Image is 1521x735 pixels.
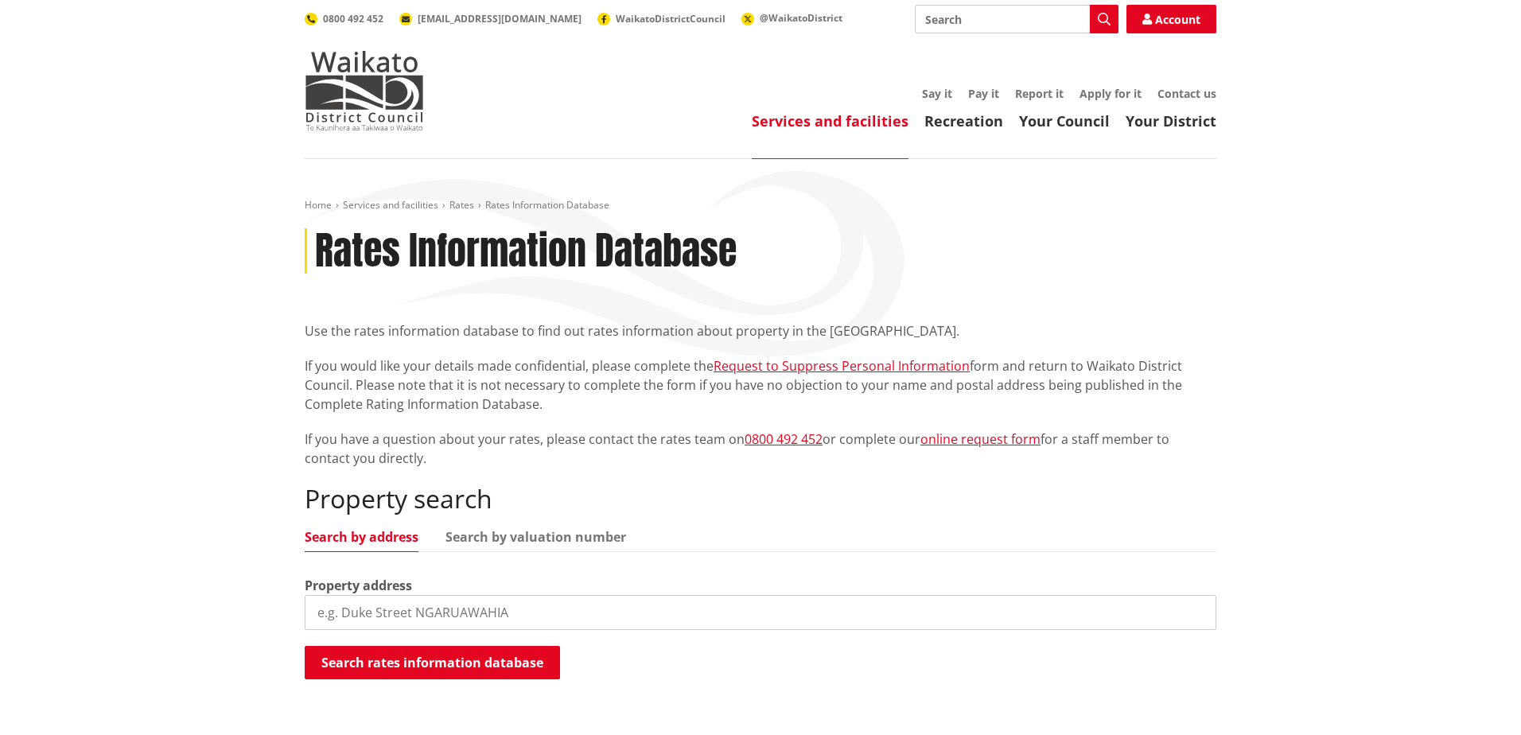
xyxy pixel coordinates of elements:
a: Services and facilities [752,111,908,130]
h2: Property search [305,484,1216,514]
a: Request to Suppress Personal Information [714,357,970,375]
a: Rates [449,198,474,212]
a: Contact us [1157,86,1216,101]
a: Pay it [968,86,999,101]
a: Recreation [924,111,1003,130]
img: Waikato District Council - Te Kaunihera aa Takiwaa o Waikato [305,51,424,130]
p: If you have a question about your rates, please contact the rates team on or complete our for a s... [305,430,1216,468]
a: 0800 492 452 [305,12,383,25]
span: 0800 492 452 [323,12,383,25]
a: 0800 492 452 [745,430,823,448]
a: Services and facilities [343,198,438,212]
span: Rates Information Database [485,198,609,212]
a: @WaikatoDistrict [741,11,842,25]
a: Apply for it [1079,86,1142,101]
a: Say it [922,86,952,101]
p: If you would like your details made confidential, please complete the form and return to Waikato ... [305,356,1216,414]
a: Report it [1015,86,1064,101]
input: Search input [915,5,1118,33]
a: WaikatoDistrictCouncil [597,12,725,25]
a: Search by valuation number [445,531,626,543]
a: Search by address [305,531,418,543]
a: [EMAIL_ADDRESS][DOMAIN_NAME] [399,12,582,25]
span: WaikatoDistrictCouncil [616,12,725,25]
a: Your District [1126,111,1216,130]
a: Home [305,198,332,212]
p: Use the rates information database to find out rates information about property in the [GEOGRAPHI... [305,321,1216,340]
h1: Rates Information Database [315,228,737,274]
input: e.g. Duke Street NGARUAWAHIA [305,595,1216,630]
label: Property address [305,576,412,595]
span: @WaikatoDistrict [760,11,842,25]
a: online request form [920,430,1041,448]
a: Your Council [1019,111,1110,130]
span: [EMAIL_ADDRESS][DOMAIN_NAME] [418,12,582,25]
nav: breadcrumb [305,199,1216,212]
a: Account [1126,5,1216,33]
button: Search rates information database [305,646,560,679]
